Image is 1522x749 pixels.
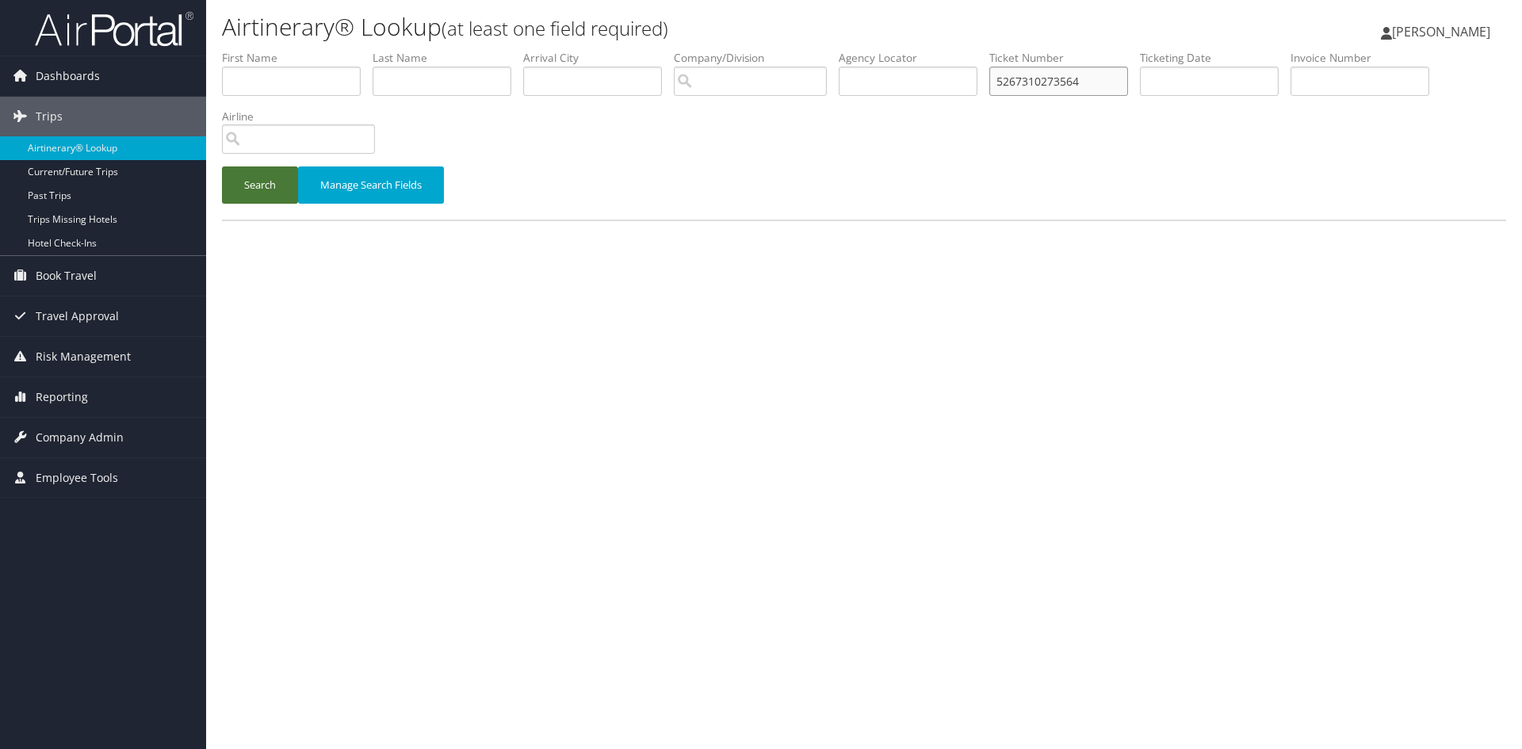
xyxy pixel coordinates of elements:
span: Dashboards [36,56,100,96]
label: Airline [222,109,387,124]
span: Company Admin [36,418,124,457]
label: Last Name [373,50,523,66]
label: Arrival City [523,50,674,66]
a: [PERSON_NAME] [1381,8,1506,55]
label: Ticketing Date [1140,50,1291,66]
span: Reporting [36,377,88,417]
button: Manage Search Fields [298,166,444,204]
span: Employee Tools [36,458,118,498]
label: Agency Locator [839,50,989,66]
label: Ticket Number [989,50,1140,66]
button: Search [222,166,298,204]
img: airportal-logo.png [35,10,193,48]
span: Risk Management [36,337,131,376]
span: Book Travel [36,256,97,296]
span: Trips [36,97,63,136]
small: (at least one field required) [442,15,668,41]
h1: Airtinerary® Lookup [222,10,1078,44]
span: [PERSON_NAME] [1392,23,1490,40]
label: Invoice Number [1291,50,1441,66]
span: Travel Approval [36,296,119,336]
label: First Name [222,50,373,66]
label: Company/Division [674,50,839,66]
